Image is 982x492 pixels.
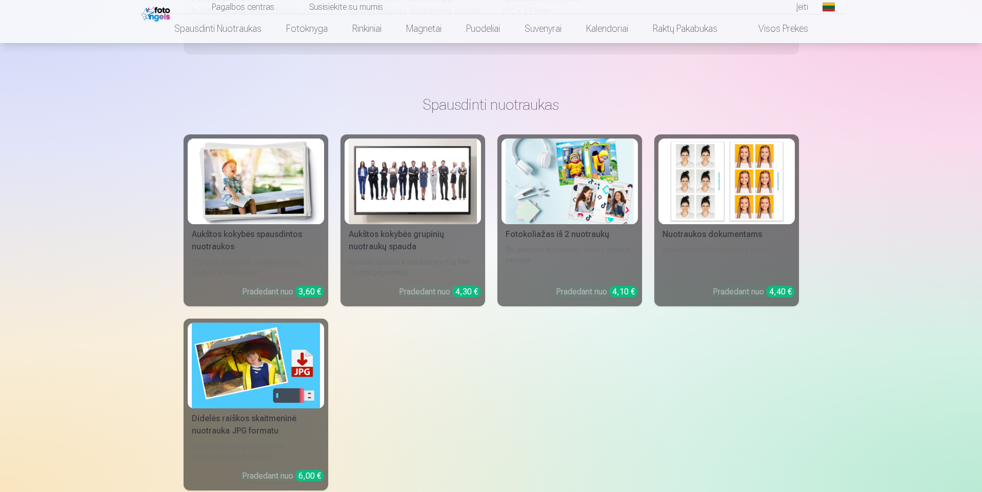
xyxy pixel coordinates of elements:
[502,245,638,278] div: Du įsimintini momentai - vienas įstabus vaizdas
[349,139,477,224] img: Aukštos kokybės grupinių nuotraukų spauda
[452,286,481,298] div: 4,30 €
[574,14,640,43] a: Kalendoriai
[512,14,574,43] a: Suvenyrai
[345,257,481,278] div: Ryškios spalvos ir detalės ant Fuji Film Crystal popieriaus
[713,286,795,298] div: Pradedant nuo
[192,323,320,408] img: Didelės raiškos skaitmeninė nuotrauka JPG formatu
[192,95,791,114] h3: Spausdinti nuotraukas
[340,134,485,306] a: Aukštos kokybės grupinių nuotraukų spaudaAukštos kokybės grupinių nuotraukų spaudaRyškios spalvos...
[399,286,481,298] div: Pradedant nuo
[345,228,481,253] div: Aukštos kokybės grupinių nuotraukų spauda
[394,14,454,43] a: Magnetai
[454,14,512,43] a: Puodeliai
[766,286,795,298] div: 4,40 €
[502,228,638,241] div: Fotokoliažas iš 2 nuotraukų
[188,412,324,437] div: Didelės raiškos skaitmeninė nuotrauka JPG formatu
[242,470,324,482] div: Pradedant nuo
[506,139,634,224] img: Fotokoliažas iš 2 nuotraukų
[340,14,394,43] a: Rinkiniai
[654,134,799,306] a: Nuotraukos dokumentamsNuotraukos dokumentamsUniversalios ID nuotraukos (6 vnt.)Pradedant nuo 4,40 €
[658,228,795,241] div: Nuotraukos dokumentams
[663,139,791,224] img: Nuotraukos dokumentams
[640,14,730,43] a: Raktų pakabukas
[188,441,324,462] div: Įamžinkite savo prisiminimus stulbinančiose detalėse
[556,286,638,298] div: Pradedant nuo
[188,257,324,278] div: 210 gsm popierius, stulbinančios spalvos ir detalumas
[188,228,324,253] div: Aukštos kokybės spausdintos nuotraukos
[658,245,795,278] div: Universalios ID nuotraukos (6 vnt.)
[142,4,173,22] img: /fa2
[497,134,642,306] a: Fotokoliažas iš 2 nuotraukųFotokoliažas iš 2 nuotraukųDu įsimintini momentai - vienas įstabus vai...
[184,319,328,490] a: Didelės raiškos skaitmeninė nuotrauka JPG formatuDidelės raiškos skaitmeninė nuotrauka JPG format...
[242,286,324,298] div: Pradedant nuo
[295,286,324,298] div: 3,60 €
[184,134,328,306] a: Aukštos kokybės spausdintos nuotraukos Aukštos kokybės spausdintos nuotraukos210 gsm popierius, s...
[274,14,340,43] a: Fotoknyga
[192,139,320,224] img: Aukštos kokybės spausdintos nuotraukos
[609,286,638,298] div: 4,10 €
[295,470,324,482] div: 6,00 €
[730,14,820,43] a: Visos prekės
[162,14,274,43] a: Spausdinti nuotraukas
